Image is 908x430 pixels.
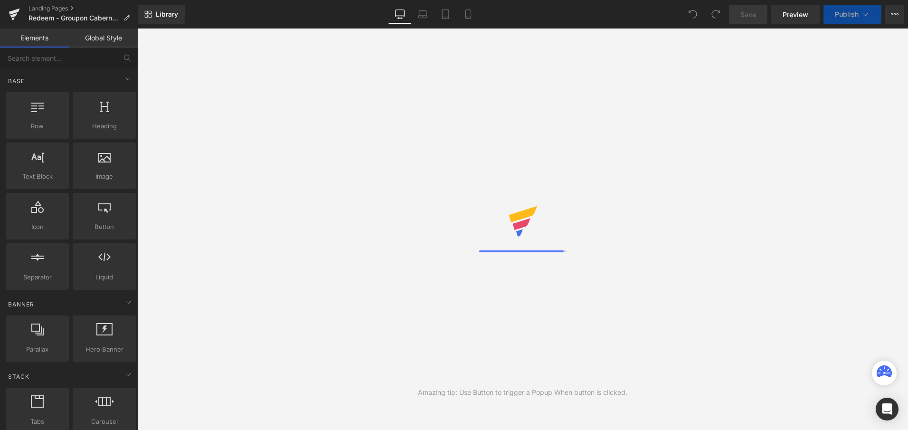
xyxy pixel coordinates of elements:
span: Image [76,172,133,182]
span: Hero Banner [76,344,133,354]
a: Desktop [388,5,411,24]
span: Button [76,222,133,232]
span: Liquid [76,272,133,282]
button: Publish [823,5,881,24]
a: Global Style [69,29,138,48]
span: Separator [9,272,66,282]
span: Preview [783,10,808,19]
span: Row [9,121,66,131]
span: Text Block [9,172,66,182]
span: Parallax [9,344,66,354]
button: Redo [706,5,725,24]
span: Stack [7,372,30,381]
span: Save [740,10,756,19]
span: Base [7,76,26,86]
button: More [885,5,904,24]
span: Icon [9,222,66,232]
a: Laptop [411,5,434,24]
span: Carousel [76,417,133,427]
a: Landing Pages [28,5,138,12]
button: Undo [683,5,702,24]
a: New Library [138,5,185,24]
span: Banner [7,300,35,309]
a: Preview [771,5,820,24]
span: Redeem - Groupon Cabernet 18-Pack [28,14,120,22]
a: Mobile [457,5,480,24]
span: Library [156,10,178,19]
div: Open Intercom Messenger [876,398,899,420]
a: Tablet [434,5,457,24]
span: Publish [835,10,859,18]
div: Amazing tip: Use Button to trigger a Popup When button is clicked. [418,387,627,398]
span: Heading [76,121,133,131]
span: Tabs [9,417,66,427]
